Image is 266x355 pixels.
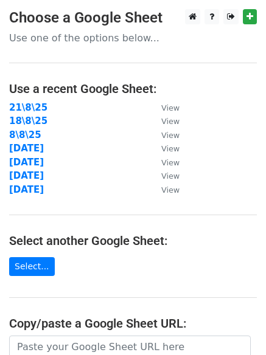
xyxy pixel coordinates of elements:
[149,170,180,181] a: View
[9,81,257,96] h4: Use a recent Google Sheet:
[9,170,44,181] a: [DATE]
[161,171,180,181] small: View
[149,115,180,126] a: View
[9,32,257,44] p: Use one of the options below...
[9,316,257,331] h4: Copy/paste a Google Sheet URL:
[161,103,180,112] small: View
[9,257,55,276] a: Select...
[149,102,180,113] a: View
[9,157,44,168] a: [DATE]
[9,102,47,113] a: 21\8\25
[9,143,44,154] a: [DATE]
[9,9,257,27] h3: Choose a Google Sheet
[161,144,180,153] small: View
[149,157,180,168] a: View
[9,184,44,195] a: [DATE]
[149,184,180,195] a: View
[149,143,180,154] a: View
[161,117,180,126] small: View
[161,158,180,167] small: View
[149,129,180,140] a: View
[161,131,180,140] small: View
[9,129,41,140] a: 8\8\25
[9,115,47,126] a: 18\8\25
[9,233,257,248] h4: Select another Google Sheet:
[161,185,180,195] small: View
